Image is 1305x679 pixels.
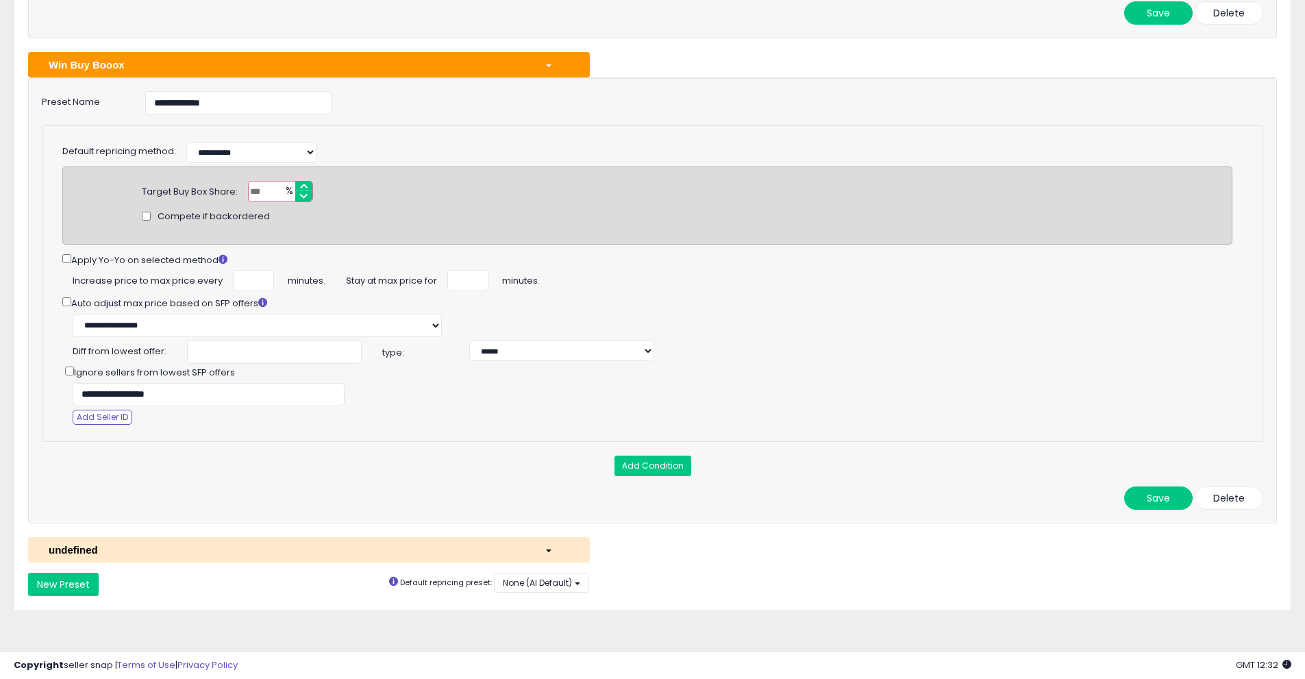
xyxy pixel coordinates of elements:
span: Compete if backordered [158,210,270,223]
small: Default repricing preset: [400,577,492,588]
a: Privacy Policy [177,658,238,671]
span: % [277,182,299,202]
div: seller snap | | [14,659,238,672]
button: Win Buy Booox [28,52,590,77]
span: minutes. [502,270,540,288]
button: Add Condition [614,456,691,476]
a: Terms of Use [117,658,175,671]
span: 2025-10-11 12:32 GMT [1236,658,1291,671]
div: Target Buy Box Share: [142,181,238,199]
strong: Copyright [14,658,64,671]
button: None (AI Default) [494,573,589,593]
div: Auto adjust max price based on SFP offers [62,295,1232,310]
span: None (AI Default) [503,577,572,589]
span: Stay at max price for [346,270,437,288]
label: Preset Name [32,91,135,109]
button: Delete [1195,486,1263,510]
div: Apply Yo-Yo on selected method [62,251,1232,267]
button: Delete [1195,1,1263,25]
button: undefined [28,537,590,563]
button: Add Seller ID [73,410,132,425]
button: Save [1124,1,1193,25]
span: minutes. [288,270,325,288]
button: Save [1124,486,1193,510]
button: New Preset [28,573,99,596]
div: Ignore sellers from lowest SFP offers [52,364,647,380]
span: Increase price to max price every [73,270,223,288]
div: undefined [38,543,534,557]
span: type: [372,347,469,360]
div: Win Buy Booox [38,58,534,72]
span: Diff from lowest offer: [73,341,166,358]
label: Default repricing method: [62,145,176,158]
